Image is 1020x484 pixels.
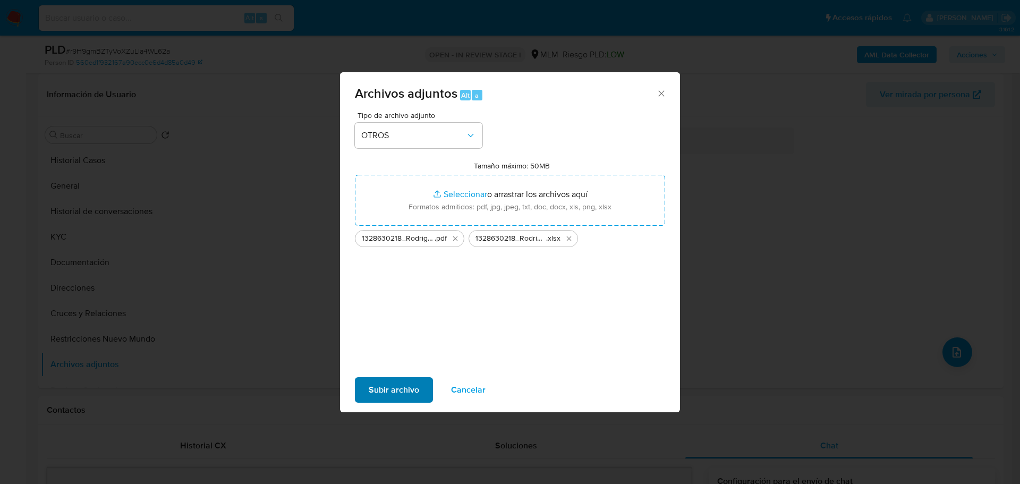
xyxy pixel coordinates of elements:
[355,226,665,247] ul: Archivos seleccionados
[563,232,575,245] button: Eliminar 1328630218_Rodrigo Crisostomo Juarez_Ago25.xlsx
[474,161,550,171] label: Tamaño máximo: 50MB
[546,233,560,244] span: .xlsx
[361,130,465,141] span: OTROS
[437,377,499,403] button: Cancelar
[369,378,419,402] span: Subir archivo
[475,233,546,244] span: 1328630218_Rodrigo [PERSON_NAME] Juarez_Ago25
[449,232,462,245] button: Eliminar 1328630218_Rodrigo Crisostomo Juarez_Ago25.pdf
[435,233,447,244] span: .pdf
[451,378,486,402] span: Cancelar
[461,90,470,100] span: Alt
[358,112,485,119] span: Tipo de archivo adjunto
[656,88,666,98] button: Cerrar
[475,90,479,100] span: a
[355,377,433,403] button: Subir archivo
[362,233,435,244] span: 1328630218_Rodrigo [PERSON_NAME] Juarez_Ago25
[355,84,457,103] span: Archivos adjuntos
[355,123,482,148] button: OTROS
